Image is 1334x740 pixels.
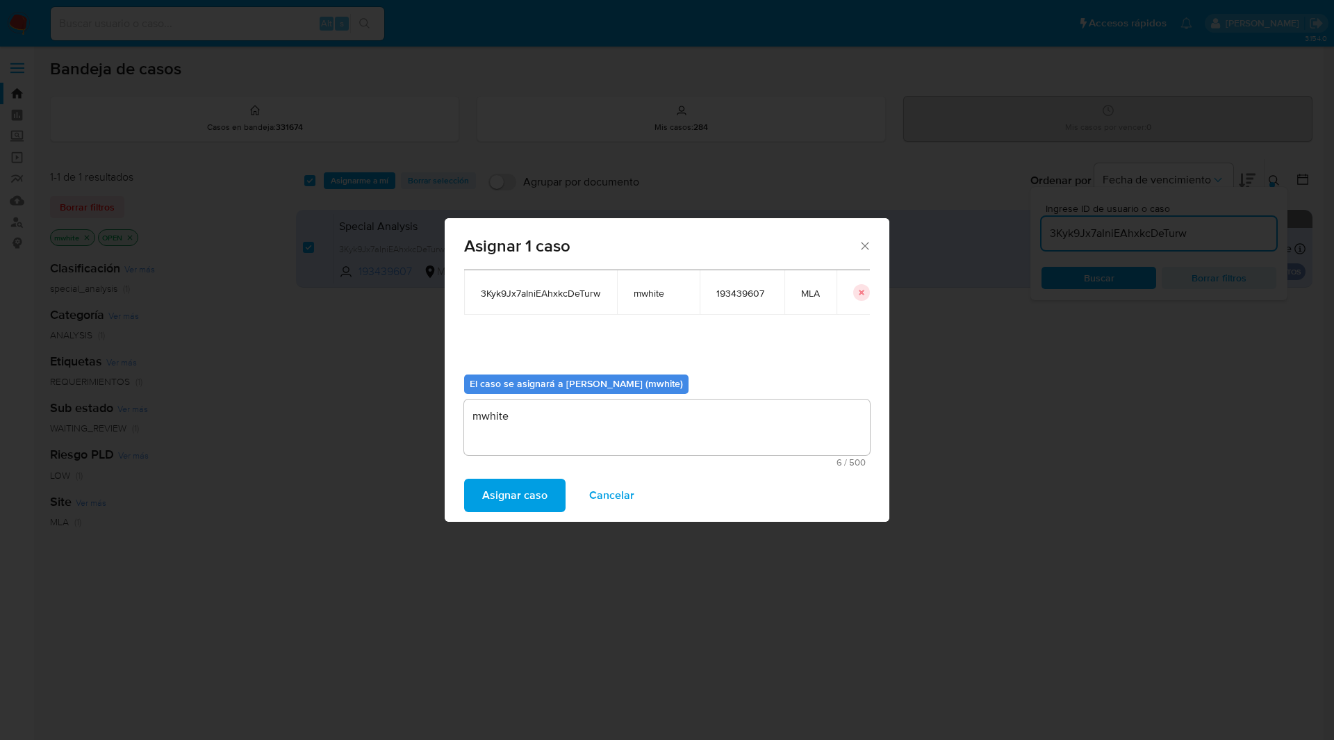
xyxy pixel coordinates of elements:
span: MLA [801,287,820,299]
textarea: mwhite [464,400,870,455]
button: Asignar caso [464,479,566,512]
span: 3Kyk9Jx7aIniEAhxkcDeTurw [481,287,600,299]
b: El caso se asignará a [PERSON_NAME] (mwhite) [470,377,683,390]
span: Asignar 1 caso [464,238,858,254]
div: assign-modal [445,218,889,522]
span: Cancelar [589,480,634,511]
button: Cancelar [571,479,652,512]
button: icon-button [853,284,870,301]
button: Cerrar ventana [858,239,871,252]
span: Máximo 500 caracteres [468,458,866,467]
span: mwhite [634,287,683,299]
span: Asignar caso [482,480,547,511]
span: 193439607 [716,287,768,299]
